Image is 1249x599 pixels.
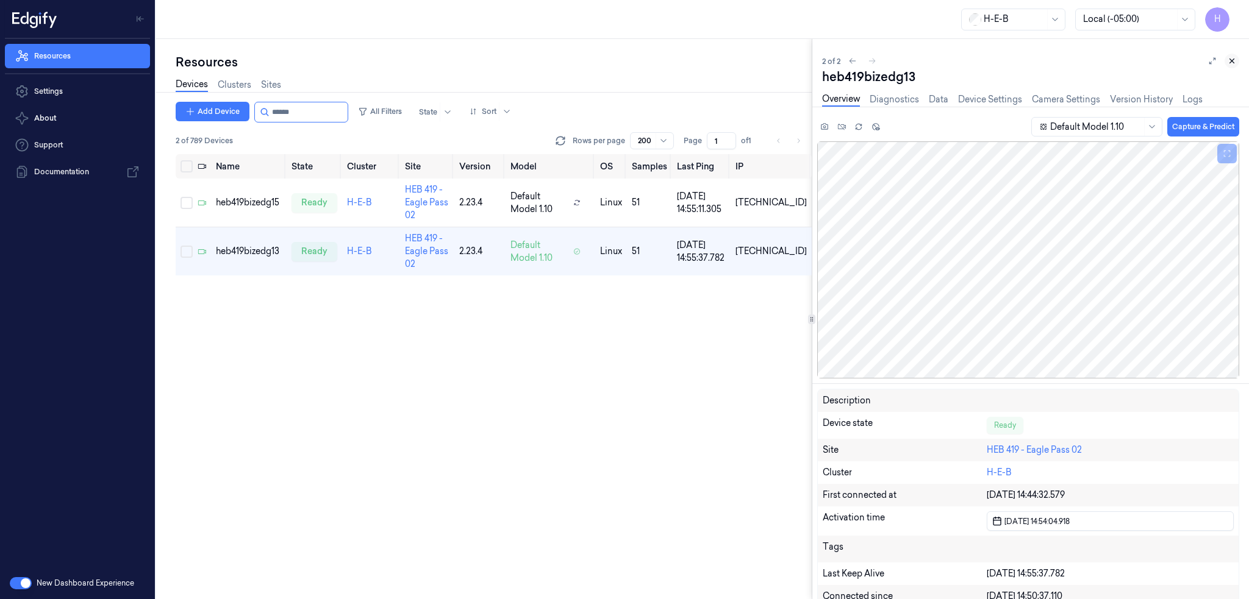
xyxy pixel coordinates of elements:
a: Clusters [218,79,251,91]
a: HEB 419 - Eagle Pass 02 [987,444,1082,455]
button: Select all [181,160,193,172]
div: [DATE] 14:44:32.579 [987,489,1234,502]
span: 2 of 2 [822,56,840,66]
div: heb419bizedg13 [216,245,282,258]
a: H-E-B [347,246,372,257]
p: linux [600,196,622,209]
a: Data [929,93,948,106]
div: Ready [987,417,1023,434]
th: Last Ping [672,154,730,179]
a: Camera Settings [1032,93,1100,106]
a: HEB 419 - Eagle Pass 02 [405,184,448,221]
th: Name [211,154,287,179]
a: Diagnostics [870,93,919,106]
p: linux [600,245,622,258]
div: ready [292,242,337,261]
div: Last Keep Alive [823,567,987,580]
button: Capture & Predict [1167,117,1239,136]
span: Default Model 1.10 [510,239,568,264]
button: Select row [181,197,193,209]
span: [DATE] 14:54:04.918 [1002,516,1070,527]
div: Device state [823,417,987,434]
div: 2.23.4 [459,196,501,209]
th: OS [595,154,627,179]
button: Select row [181,246,193,258]
div: [DATE] 14:55:11.305 [677,190,725,216]
p: Rows per page [573,135,625,146]
th: Site [400,154,454,179]
div: [TECHNICAL_ID] [735,245,807,258]
div: [DATE] 14:55:37.782 [677,239,725,264]
span: 2 of 789 Devices [176,135,233,146]
a: Devices [176,78,208,92]
th: Cluster [342,154,400,179]
div: 2.23.4 [459,245,501,258]
a: Documentation [5,160,150,184]
div: ready [292,193,337,213]
div: First connected at [823,489,987,502]
button: Toggle Navigation [131,9,150,29]
button: All Filters [353,102,407,121]
div: [TECHNICAL_ID] [735,196,807,209]
a: Logs [1183,93,1203,106]
th: State [287,154,342,179]
div: Activation time [823,511,987,531]
a: Overview [822,93,860,107]
div: heb419bizedg13 [822,68,1239,85]
th: IP [731,154,812,179]
div: Resources [176,54,812,71]
span: of 1 [741,135,760,146]
a: H-E-B [347,197,372,208]
a: Device Settings [958,93,1022,106]
button: H [1205,7,1229,32]
button: [DATE] 14:54:04.918 [987,511,1234,531]
div: Cluster [823,466,987,479]
a: H-E-B [987,467,1012,478]
th: Samples [627,154,672,179]
button: About [5,106,150,130]
th: Model [506,154,595,179]
a: Sites [261,79,281,91]
div: Description [823,394,987,407]
nav: pagination [770,132,807,149]
a: Version History [1110,93,1173,106]
div: [DATE] 14:55:37.782 [987,567,1234,580]
span: Default Model 1.10 [510,190,568,216]
a: Settings [5,79,150,104]
div: Site [823,444,987,456]
button: Add Device [176,102,249,121]
div: 51 [632,196,667,209]
a: Support [5,133,150,157]
div: Tags [823,541,987,558]
a: HEB 419 - Eagle Pass 02 [405,233,448,269]
th: Version [454,154,506,179]
a: Resources [5,44,150,68]
span: Page [684,135,702,146]
div: heb419bizedg15 [216,196,282,209]
div: 51 [632,245,667,258]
